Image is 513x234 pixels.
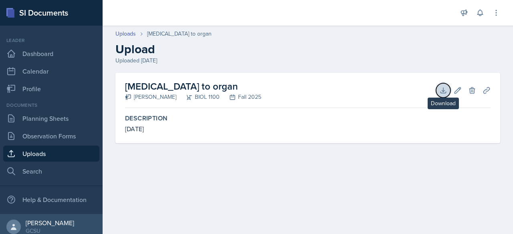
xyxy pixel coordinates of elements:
[3,110,99,126] a: Planning Sheets
[3,192,99,208] div: Help & Documentation
[26,219,74,227] div: [PERSON_NAME]
[3,102,99,109] div: Documents
[220,93,261,101] div: Fall 2025
[125,93,176,101] div: [PERSON_NAME]
[3,81,99,97] a: Profile
[3,46,99,62] a: Dashboard
[3,128,99,144] a: Observation Forms
[115,56,500,65] div: Uploaded [DATE]
[3,163,99,179] a: Search
[115,30,136,38] a: Uploads
[3,37,99,44] div: Leader
[125,79,261,94] h2: [MEDICAL_DATA] to organ
[3,63,99,79] a: Calendar
[3,146,99,162] a: Uploads
[176,93,220,101] div: BIOL 1100
[125,114,491,122] label: Description
[436,83,450,98] button: Download
[147,30,212,38] div: [MEDICAL_DATA] to organ
[125,124,491,134] div: [DATE]
[115,42,500,56] h2: Upload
